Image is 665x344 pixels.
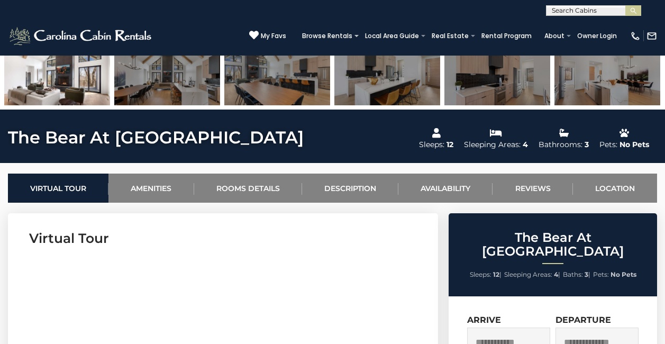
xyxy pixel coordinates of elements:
span: Pets: [593,270,609,278]
a: Amenities [108,174,194,203]
span: My Favs [261,31,286,41]
h3: Virtual Tour [29,229,417,248]
a: Location [573,174,657,203]
a: Rental Program [476,29,537,43]
img: 166099331 [4,39,110,105]
a: My Favs [249,30,286,41]
img: 166099336 [114,39,220,105]
a: Rooms Details [194,174,302,203]
img: 166099335 [224,39,330,105]
img: 166099337 [334,39,440,105]
li: | [504,268,560,282]
span: Baths: [563,270,583,278]
strong: 3 [585,270,588,278]
a: About [539,29,570,43]
a: Description [302,174,398,203]
h2: The Bear At [GEOGRAPHIC_DATA] [451,231,654,259]
strong: 12 [493,270,499,278]
a: Virtual Tour [8,174,108,203]
img: 166099338 [554,39,660,105]
img: phone-regular-white.png [630,31,641,41]
a: Browse Rentals [297,29,358,43]
label: Departure [555,315,611,325]
strong: 4 [554,270,558,278]
a: Owner Login [572,29,622,43]
label: Arrive [467,315,501,325]
a: Availability [398,174,493,203]
span: Sleeps: [470,270,491,278]
a: Reviews [493,174,572,203]
img: White-1-2.png [8,25,154,47]
li: | [470,268,502,282]
img: mail-regular-white.png [646,31,657,41]
strong: No Pets [611,270,636,278]
a: Real Estate [426,29,474,43]
span: Sleeping Areas: [504,270,552,278]
li: | [563,268,590,282]
img: 166099339 [444,39,550,105]
a: Local Area Guide [360,29,424,43]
